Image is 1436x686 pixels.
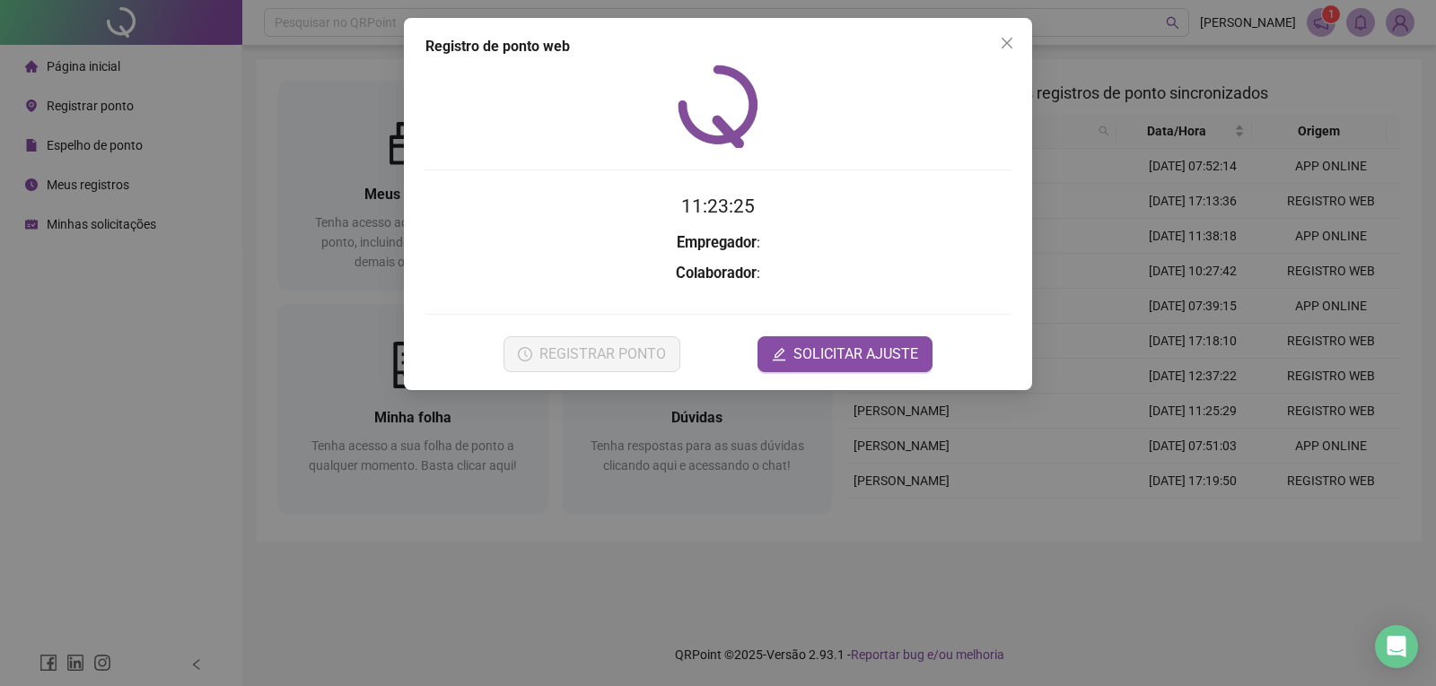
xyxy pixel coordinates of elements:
[793,343,918,365] span: SOLICITAR AJUSTE
[677,234,757,251] strong: Empregador
[757,336,933,372] button: editSOLICITAR AJUSTE
[676,265,757,282] strong: Colaborador
[425,36,1011,57] div: Registro de ponto web
[681,195,755,217] time: 11:23:25
[1000,36,1014,50] span: close
[425,262,1011,285] h3: :
[1375,625,1418,668] div: Open Intercom Messenger
[503,336,680,372] button: REGISTRAR PONTO
[678,65,758,148] img: QRPoint
[993,29,1021,57] button: Close
[425,231,1011,255] h3: :
[772,347,786,361] span: edit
